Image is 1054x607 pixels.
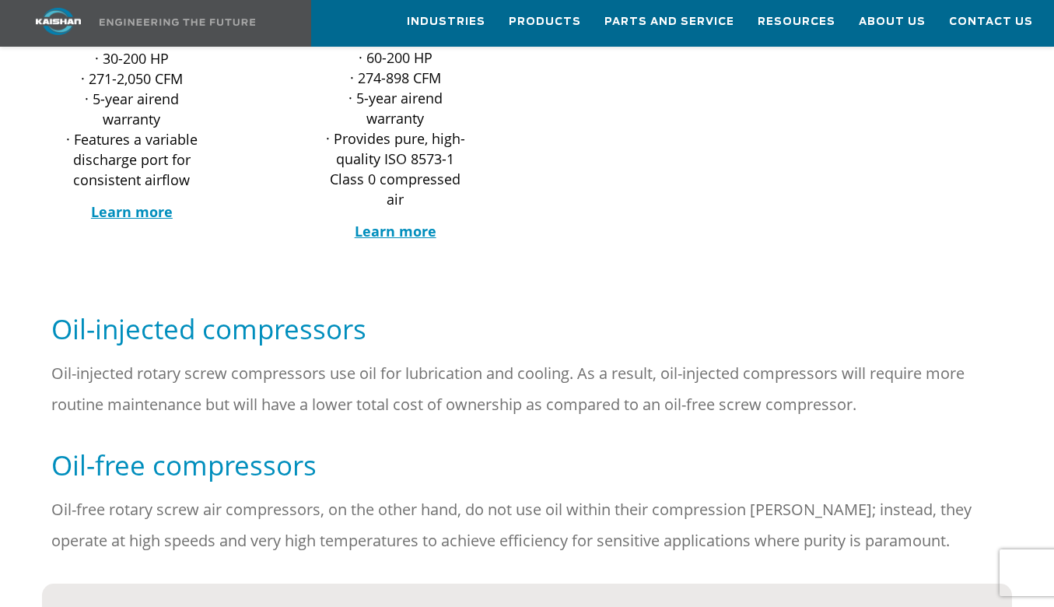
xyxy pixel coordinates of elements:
h5: Oil-free compressors [51,447,1003,482]
a: Industries [407,1,485,43]
a: Contact Us [949,1,1033,43]
span: Contact Us [949,13,1033,31]
a: Learn more [91,202,173,221]
p: Oil-free rotary screw air compressors, on the other hand, do not use oil within their compression... [51,494,1003,556]
p: · 60-200 HP · 274-898 CFM · 5-year airend warranty · Provides pure, high-quality ISO 8573-1 Class... [320,47,471,209]
p: Oil-injected rotary screw compressors use oil for lubrication and cooling. As a result, oil-injec... [51,358,1003,420]
p: · 30-200 HP · 271-2,050 CFM · 5-year airend warranty · Features a variable discharge port for con... [56,48,208,190]
span: Products [509,13,581,31]
span: About Us [859,13,926,31]
a: Learn more [355,222,436,240]
h5: Oil-injected compressors [51,311,1003,346]
a: About Us [859,1,926,43]
img: Engineering the future [100,19,255,26]
span: Industries [407,13,485,31]
a: Resources [758,1,835,43]
span: Resources [758,13,835,31]
a: Parts and Service [604,1,734,43]
span: Parts and Service [604,13,734,31]
a: Products [509,1,581,43]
